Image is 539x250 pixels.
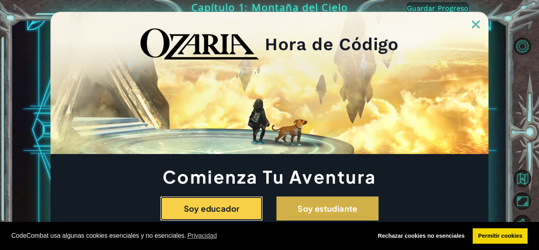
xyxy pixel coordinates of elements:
[472,21,480,28] img: ExitButton_Dusk.png
[186,230,218,242] a: learn more about cookies
[276,196,379,221] button: Soy estudiante
[160,196,263,221] button: Soy educador
[11,230,366,242] span: CodeCombat usa algunas cookies esenciales y no esenciales.
[265,37,399,52] h2: Hora de Código
[51,169,488,184] h1: Comienza Tu Aventura
[372,228,470,244] a: deny cookies
[473,228,528,244] a: allow cookies
[140,28,259,60] img: blackOzariaWordmark.png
